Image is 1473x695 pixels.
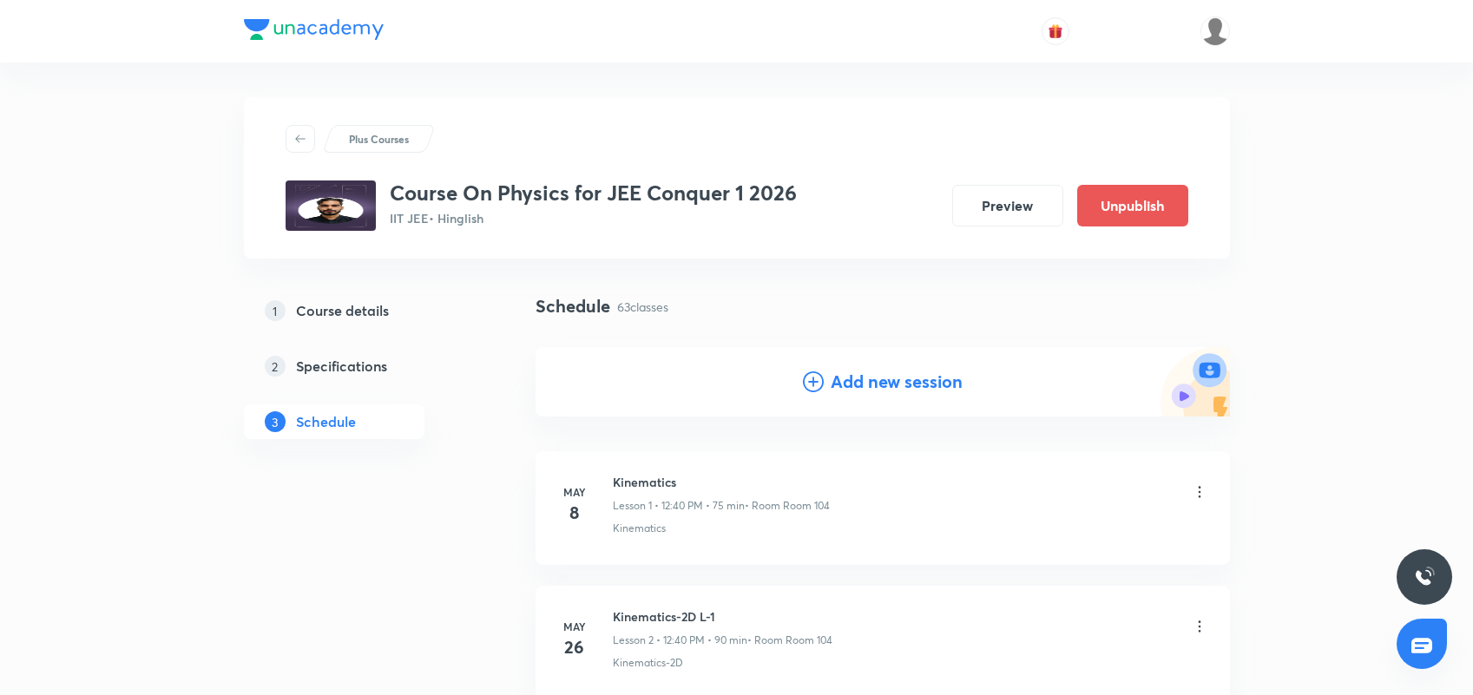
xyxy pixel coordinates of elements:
p: 1 [265,300,286,321]
img: ttu [1414,567,1435,587]
img: Add [1161,347,1230,416]
h5: Course details [296,300,389,321]
p: 3 [265,411,286,432]
h5: Schedule [296,411,356,432]
a: 2Specifications [244,349,480,384]
h6: Kinematics [613,473,830,491]
p: IIT JEE • Hinglish [390,209,797,227]
img: avatar [1048,23,1063,39]
button: Unpublish [1077,185,1188,226]
h4: Add new session [831,369,963,395]
h5: Specifications [296,356,387,377]
p: Kinematics [613,521,666,536]
p: 2 [265,356,286,377]
img: Bhuwan Singh [1200,16,1230,46]
p: 63 classes [617,298,668,316]
h3: Course On Physics for JEE Conquer 1 2026 [390,180,797,206]
p: Plus Courses [349,131,409,147]
p: Lesson 2 • 12:40 PM • 90 min [613,633,747,648]
img: Company Logo [244,19,384,40]
img: 431335b6e84049309f37e21215f05a89.jpg [286,180,376,231]
h6: Kinematics-2D L-1 [613,607,832,626]
h6: May [557,484,592,500]
p: Kinematics-2D [613,655,683,671]
h4: 8 [557,500,592,526]
p: • Room Room 104 [747,633,832,648]
h4: Schedule [536,293,610,319]
button: Preview [952,185,1063,226]
h4: 26 [557,634,592,660]
p: Lesson 1 • 12:40 PM • 75 min [613,498,745,514]
p: • Room Room 104 [745,498,830,514]
a: 1Course details [244,293,480,328]
a: Company Logo [244,19,384,44]
h6: May [557,619,592,634]
button: avatar [1042,17,1069,45]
